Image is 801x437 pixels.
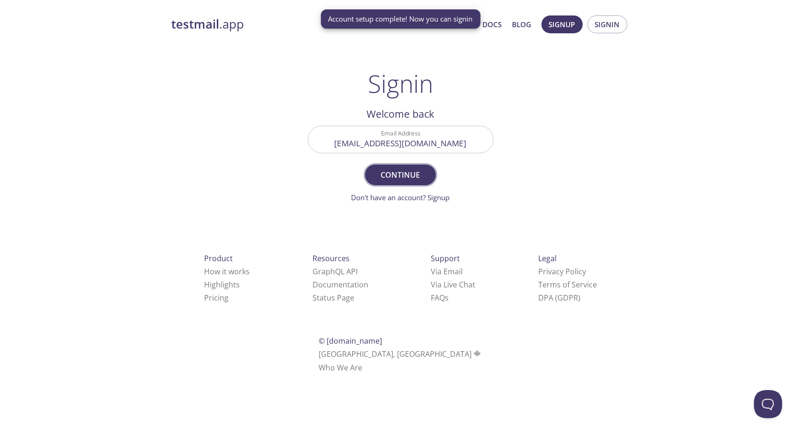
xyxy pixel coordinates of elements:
a: Don't have an account? Signup [351,193,450,202]
a: DPA (GDPR) [538,293,580,303]
button: Signup [542,15,583,33]
a: How it works [204,266,250,277]
span: Resources [313,253,350,264]
span: Product [204,253,233,264]
span: Signup [549,18,575,30]
span: © [DOMAIN_NAME] [319,336,382,346]
a: Via Live Chat [431,279,475,290]
button: Signin [587,15,627,33]
span: Legal [538,253,557,264]
a: Who We Are [319,362,362,373]
a: Privacy Policy [538,266,586,277]
button: Continue [365,165,435,185]
a: Highlights [204,279,240,290]
a: GraphQL API [313,266,358,277]
span: Signin [595,18,620,30]
h1: Signin [368,69,433,98]
span: s [445,293,449,303]
a: Documentation [313,279,368,290]
a: FAQ [431,293,449,303]
span: Support [431,253,460,264]
a: Docs [483,18,502,30]
iframe: Help Scout Beacon - Open [754,390,782,418]
span: Continue [375,168,425,181]
a: Via Email [431,266,463,277]
a: Pricing [204,293,229,303]
a: Blog [512,18,532,30]
a: Terms of Service [538,279,597,290]
h2: Welcome back [308,106,494,122]
span: Account setup complete! Now you can signin [328,14,473,24]
strong: testmail [172,16,220,32]
span: [GEOGRAPHIC_DATA], [GEOGRAPHIC_DATA] [319,349,482,359]
a: Status Page [313,293,354,303]
a: testmail.app [172,16,392,32]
